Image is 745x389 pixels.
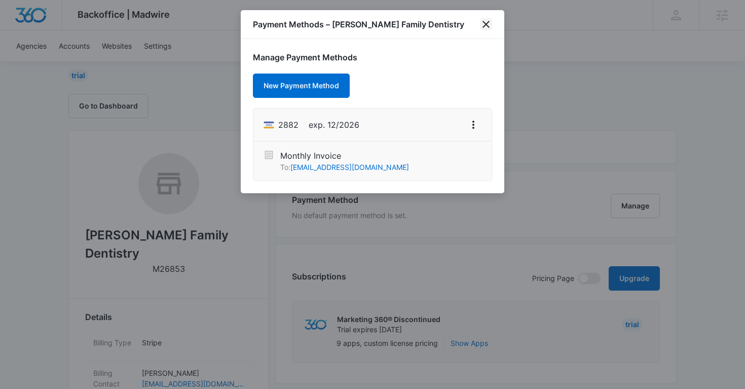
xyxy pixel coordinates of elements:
[480,18,492,30] button: close
[253,51,492,63] h1: Manage Payment Methods
[465,117,481,133] button: View More
[290,163,409,171] a: [EMAIL_ADDRESS][DOMAIN_NAME]
[278,119,299,131] span: Visa ending with
[253,18,464,30] h1: Payment Methods – [PERSON_NAME] Family Dentistry
[280,150,409,162] p: Monthly Invoice
[309,119,359,131] span: exp. 12/2026
[280,162,409,172] p: To:
[253,74,350,98] button: New Payment Method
